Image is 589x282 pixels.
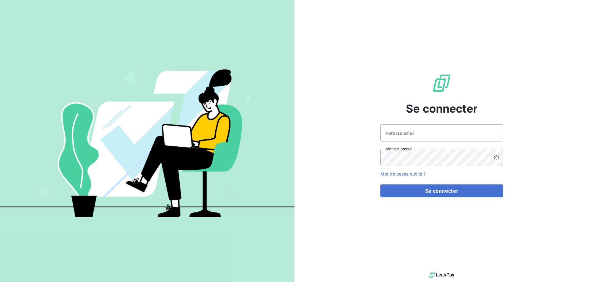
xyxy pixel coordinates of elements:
[380,184,503,197] button: Se connecter
[406,100,478,117] span: Se connecter
[432,73,452,93] img: Logo LeanPay
[380,171,425,176] a: Mot de passe oublié ?
[380,124,503,141] input: placeholder
[429,270,454,280] img: logo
